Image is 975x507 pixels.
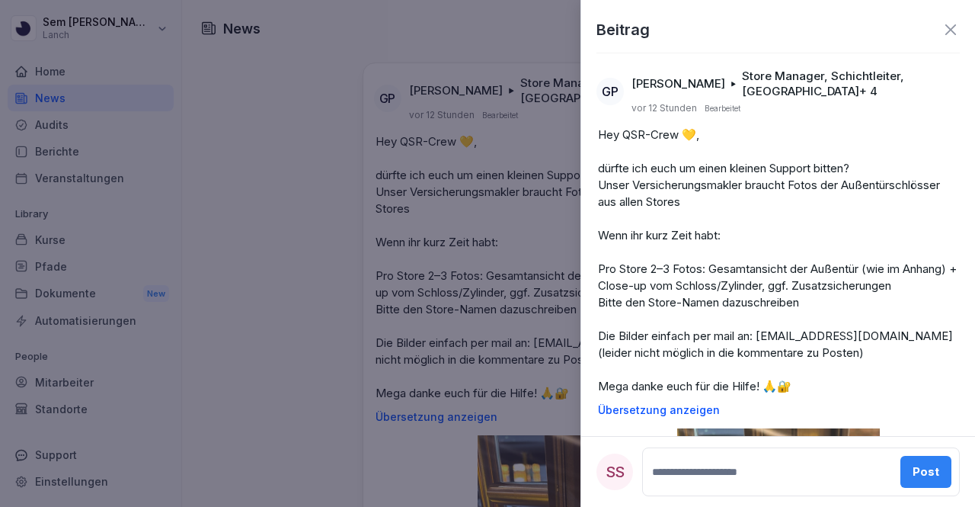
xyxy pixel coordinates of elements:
[913,464,939,480] div: Post
[705,102,740,114] p: Bearbeitet
[631,102,697,114] p: vor 12 Stunden
[742,69,952,99] p: Store Manager, Schichtleiter, [GEOGRAPHIC_DATA] + 4
[596,78,624,105] div: GP
[631,76,725,91] p: [PERSON_NAME]
[900,456,951,488] button: Post
[596,454,633,490] div: SS
[596,18,650,41] p: Beitrag
[598,404,958,416] p: Übersetzung anzeigen
[598,127,958,395] p: Hey QSR-Crew 💛, dürfte ich euch um einen kleinen Support bitten? Unser Versicherungs­makler brauc...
